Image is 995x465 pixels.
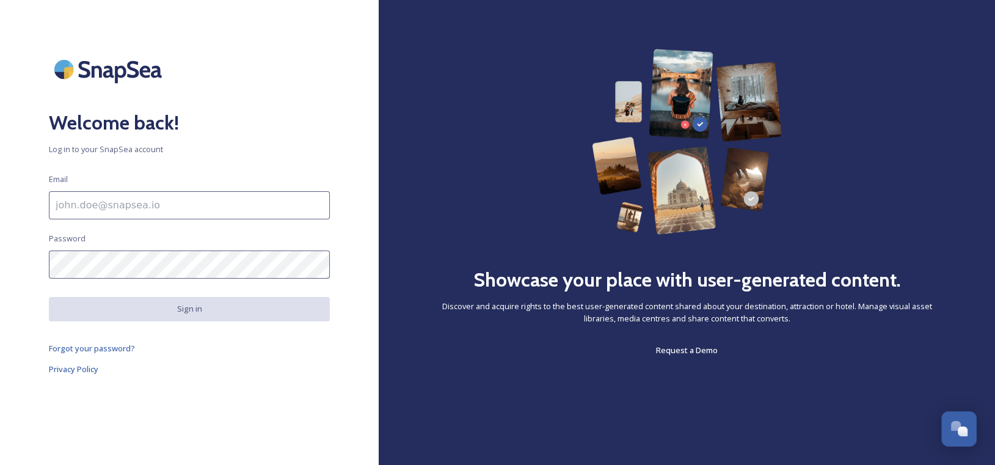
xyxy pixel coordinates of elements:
[49,341,330,356] a: Forgot your password?
[49,364,98,375] span: Privacy Policy
[49,233,86,244] span: Password
[656,345,718,356] span: Request a Demo
[49,343,135,354] span: Forgot your password?
[656,343,718,357] a: Request a Demo
[49,49,171,90] img: SnapSea Logo
[473,265,901,295] h2: Showcase your place with user-generated content.
[941,411,977,447] button: Open Chat
[49,144,330,155] span: Log in to your SnapSea account
[49,108,330,137] h2: Welcome back!
[428,301,946,324] span: Discover and acquire rights to the best user-generated content shared about your destination, att...
[49,174,68,185] span: Email
[49,297,330,321] button: Sign in
[49,362,330,376] a: Privacy Policy
[49,191,330,219] input: john.doe@snapsea.io
[592,49,782,235] img: 63b42ca75bacad526042e722_Group%20154-p-800.png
